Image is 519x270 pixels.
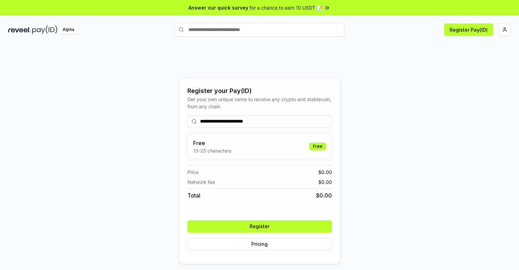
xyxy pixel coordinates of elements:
[187,178,215,186] span: Network fee
[188,4,248,11] span: Answer our quick survey
[187,220,332,233] button: Register
[193,147,231,154] p: 13-25 characters
[309,143,326,150] div: Free
[187,169,199,176] span: Price
[250,4,322,11] span: for a chance to earn 10 USDT 📝
[193,139,231,147] h3: Free
[316,191,332,200] span: $ 0.00
[318,169,332,176] span: $ 0.00
[187,96,332,110] div: Get your own unique name to receive any crypto and stablecoin, from any chain
[187,238,332,250] button: Pricing
[32,26,57,34] img: pay_id
[187,86,332,96] div: Register your Pay(ID)
[318,178,332,186] span: $ 0.00
[187,191,200,200] span: Total
[59,26,78,34] div: Alpha
[444,23,493,36] button: Register Pay(ID)
[8,26,31,34] img: reveel_dark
